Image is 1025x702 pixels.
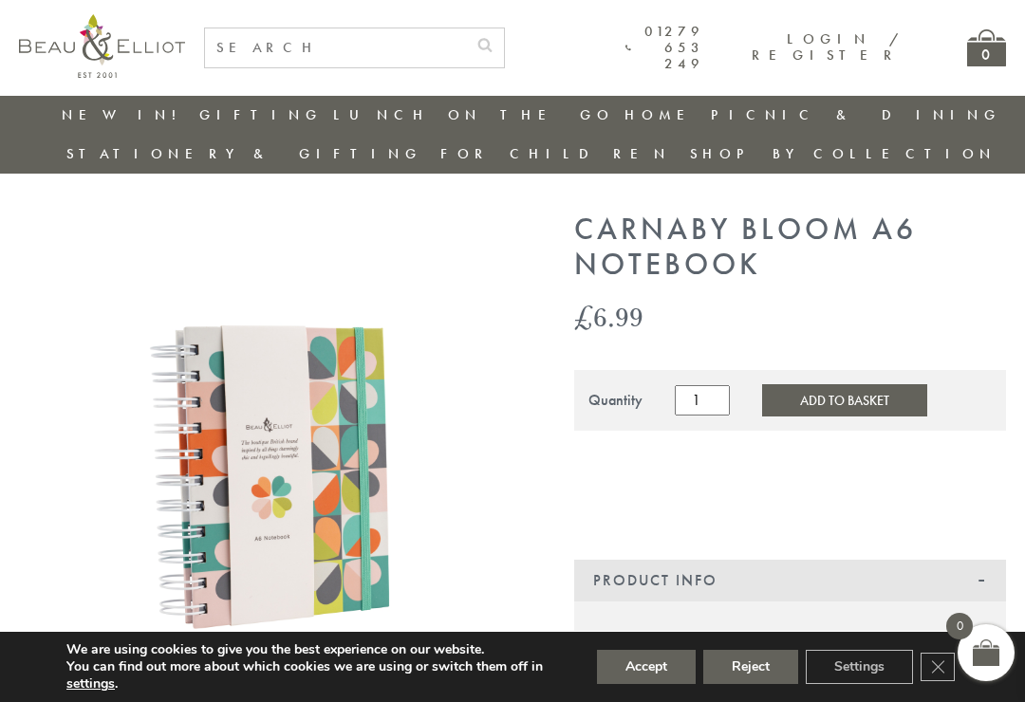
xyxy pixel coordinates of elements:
[574,297,643,336] bdi: 6.99
[711,105,1001,124] a: Picnic & Dining
[574,297,593,336] span: £
[967,29,1006,66] a: 0
[624,105,700,124] a: Home
[762,384,927,416] button: Add to Basket
[703,650,798,684] button: Reject
[597,650,696,684] button: Accept
[66,675,115,693] button: settings
[199,105,323,124] a: Gifting
[570,490,1010,535] iframe: Secure express checkout frame
[946,613,973,639] span: 0
[333,105,614,124] a: Lunch On The Go
[675,385,730,416] input: Product quantity
[66,144,422,163] a: Stationery & Gifting
[588,392,643,409] div: Quantity
[574,560,1006,601] div: Product Info
[66,641,563,658] p: We are using cookies to give you the best experience on our website.
[62,105,189,124] a: New in!
[66,658,563,693] p: You can find out more about which cookies we are using or switch them off in .
[921,653,955,681] button: Close GDPR Cookie Banner
[205,28,466,67] input: SEARCH
[625,24,704,73] a: 01279 653 249
[752,29,901,65] a: Login / Register
[440,144,671,163] a: For Children
[690,144,997,163] a: Shop by collection
[806,650,913,684] button: Settings
[574,212,1006,283] h1: Carnaby Bloom A6 Notebook
[19,14,185,78] img: logo
[570,442,1010,488] iframe: Secure express checkout frame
